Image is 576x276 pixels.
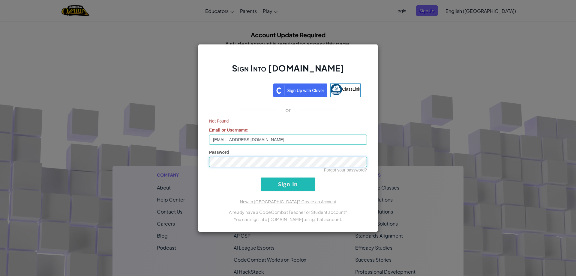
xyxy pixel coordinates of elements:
[209,118,367,124] span: Not Found
[209,208,367,216] p: Already have a CodeCombat Teacher or Student account?
[240,199,336,204] a: New to [GEOGRAPHIC_DATA]? Create an Account
[261,177,315,191] input: Sign In
[285,106,291,114] p: or
[209,150,229,155] span: Password
[209,127,249,133] label: :
[324,168,367,172] a: Forgot your password?
[273,83,327,97] img: clever_sso_button@2x.png
[342,86,360,91] span: ClassLink
[209,62,367,80] h2: Sign Into [DOMAIN_NAME]
[212,83,273,96] iframe: Sign in with Google Button
[209,128,247,132] span: Email or Username
[331,84,342,95] img: classlink-logo-small.png
[209,216,367,223] p: You can sign into [DOMAIN_NAME] using that account.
